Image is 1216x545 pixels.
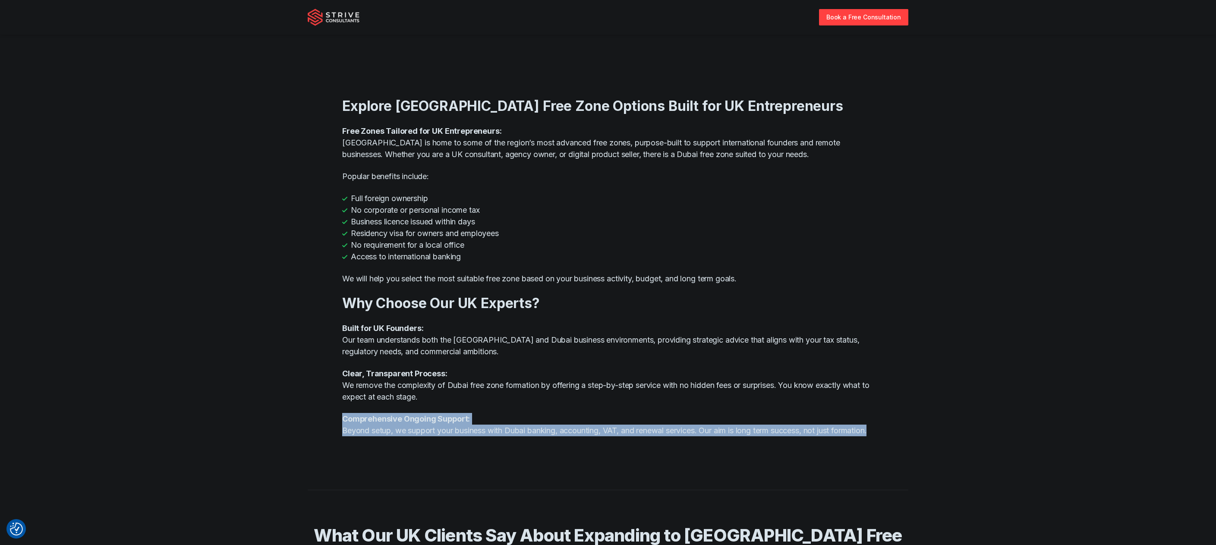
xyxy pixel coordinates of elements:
[342,125,874,160] p: [GEOGRAPHIC_DATA] is home to some of the region’s most advanced free zones, purpose-built to supp...
[342,251,874,262] li: Access to international banking
[342,369,447,378] strong: Clear, Transparent Process:
[342,239,874,251] li: No requirement for a local office
[342,414,470,423] strong: Comprehensive Ongoing Support:
[342,204,874,216] li: No corporate or personal income tax
[342,413,874,436] p: Beyond setup, we support your business with Dubai banking, accounting, VAT, and renewal services....
[10,523,23,536] img: Revisit consent button
[342,322,874,357] p: Our team understands both the [GEOGRAPHIC_DATA] and Dubai business environments, providing strate...
[342,368,874,403] p: We remove the complexity of Dubai free zone formation by offering a step-by-step service with no ...
[10,523,23,536] button: Consent Preferences
[308,9,359,26] img: Strive Consultants
[342,227,874,239] li: Residency visa for owners and employees
[342,273,874,284] p: We will help you select the most suitable free zone based on your business activity, budget, and ...
[342,324,423,333] strong: Built for UK Founders:
[342,98,874,115] h3: Explore [GEOGRAPHIC_DATA] Free Zone Options Built for UK Entrepreneurs
[342,216,874,227] li: Business licence issued within days
[342,126,501,135] strong: Free Zones Tailored for UK Entrepreneurs:
[342,192,874,204] li: Full foreign ownership
[819,9,908,25] a: Book a Free Consultation
[342,295,874,312] h3: Why Choose Our UK Experts?
[342,170,874,182] p: Popular benefits include:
